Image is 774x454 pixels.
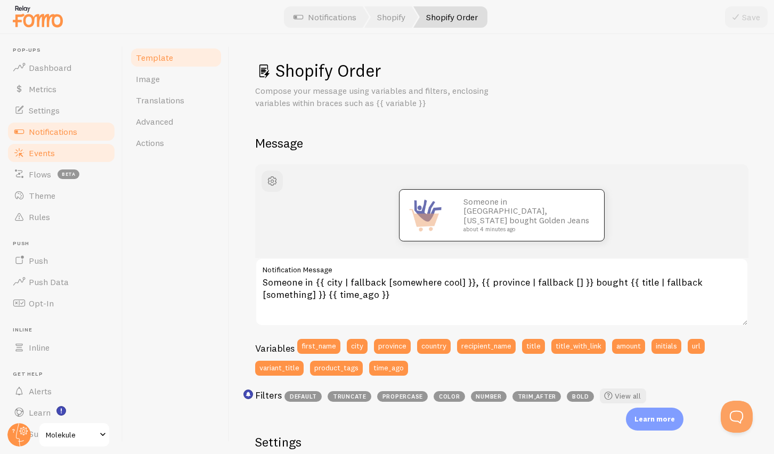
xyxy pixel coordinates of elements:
button: city [347,339,368,354]
button: variant_title [255,361,304,376]
small: about 4 minutes ago [463,226,588,233]
span: Molekule [46,428,96,441]
h3: Variables [255,342,295,354]
span: default [284,391,322,402]
a: Molekule [38,422,110,448]
span: Settings [29,105,60,116]
span: truncate [328,391,371,402]
svg: <p>Use filters like | propercase to change CITY to City in your templates</p> [243,390,253,399]
div: Learn more [626,408,683,431]
iframe: Help Scout Beacon - Open [721,401,753,433]
span: Get Help [13,371,116,378]
a: Dashboard [6,57,116,78]
a: Translations [129,90,223,111]
span: propercase [377,391,428,402]
button: country [417,339,451,354]
span: Learn [29,407,51,418]
button: initials [651,339,681,354]
a: Flows beta [6,164,116,185]
a: Rules [6,206,116,228]
span: Advanced [136,116,173,127]
span: Push Data [29,277,69,287]
a: Alerts [6,380,116,402]
label: Notification Message [255,258,748,276]
button: url [688,339,705,354]
a: Actions [129,132,223,153]
a: Advanced [129,111,223,132]
button: amount [612,339,645,354]
span: Inline [13,327,116,334]
span: Push [13,240,116,247]
span: Flows [29,169,51,180]
span: Image [136,74,160,84]
span: Notifications [29,126,77,137]
a: Push [6,250,116,271]
a: Image [129,68,223,90]
span: Inline [29,342,50,353]
a: Notifications [6,121,116,142]
img: Fomo [400,190,451,241]
svg: <p>Watch New Feature Tutorials!</p> [56,406,66,416]
button: product_tags [310,361,363,376]
button: first_name [297,339,340,354]
span: Push [29,255,48,266]
a: Push Data [6,271,116,293]
span: Opt-In [29,298,54,309]
a: Learn [6,402,116,423]
span: Events [29,148,55,158]
span: number [471,391,507,402]
span: Metrics [29,84,56,94]
a: Events [6,142,116,164]
a: View all [600,388,646,403]
a: Theme [6,185,116,206]
h1: Shopify Order [255,60,748,82]
h2: Message [255,135,748,151]
a: Template [129,47,223,68]
button: title_with_link [551,339,606,354]
span: color [434,391,465,402]
button: title [522,339,545,354]
button: province [374,339,411,354]
span: trim_after [512,391,561,402]
p: Someone in [GEOGRAPHIC_DATA], [US_STATE] bought Golden Jeans [463,197,591,233]
span: Pop-ups [13,47,116,54]
a: Settings [6,100,116,121]
span: bold [567,391,594,402]
span: Translations [136,95,184,106]
img: fomo-relay-logo-orange.svg [11,3,64,30]
span: beta [58,169,79,179]
a: Opt-In [6,293,116,314]
p: Learn more [634,414,675,424]
a: Inline [6,337,116,358]
span: Alerts [29,386,52,396]
a: Metrics [6,78,116,100]
h3: Filters [255,389,282,401]
span: Theme [29,190,55,201]
span: Rules [29,212,50,222]
span: Dashboard [29,62,71,73]
button: time_ago [369,361,408,376]
span: Actions [136,137,164,148]
h2: Settings [255,434,575,450]
button: recipient_name [457,339,516,354]
span: Template [136,52,173,63]
p: Compose your message using variables and filters, enclosing variables within braces such as {{ va... [255,85,511,109]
